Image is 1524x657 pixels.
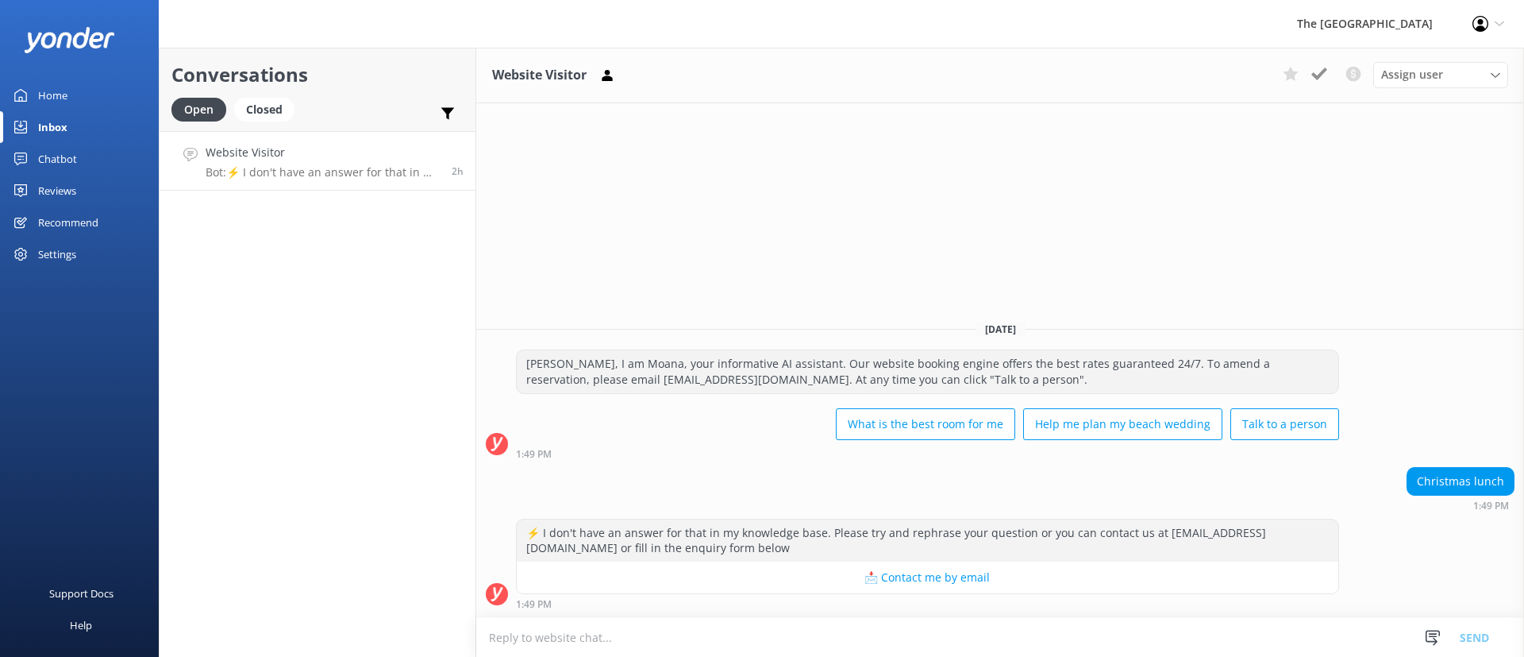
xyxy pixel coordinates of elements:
div: Home [38,79,67,111]
h3: Website Visitor [492,65,587,86]
a: Closed [234,100,302,118]
button: 📩 Contact me by email [517,562,1338,593]
strong: 1:49 PM [516,450,552,459]
span: Oct 11 2025 01:49pm (UTC -10:00) Pacific/Honolulu [452,164,464,178]
div: Closed [234,98,294,122]
p: Bot: ⚡ I don't have an answer for that in my knowledge base. Please try and rephrase your questio... [206,165,440,180]
div: Open [171,98,226,122]
div: Inbox [38,111,67,143]
div: [PERSON_NAME], I am Moana, your informative AI assistant. Our website booking engine offers the b... [517,350,1338,392]
a: Open [171,100,234,118]
img: yonder-white-logo.png [24,27,115,53]
div: ⚡ I don't have an answer for that in my knowledge base. Please try and rephrase your question or ... [517,520,1338,562]
div: Oct 11 2025 01:49pm (UTC -10:00) Pacific/Honolulu [516,598,1339,609]
div: Oct 11 2025 01:49pm (UTC -10:00) Pacific/Honolulu [1407,500,1514,511]
div: Oct 11 2025 01:49pm (UTC -10:00) Pacific/Honolulu [516,448,1339,459]
strong: 1:49 PM [1473,501,1509,511]
div: Help [70,609,92,641]
h4: Website Visitor [206,144,440,161]
h2: Conversations [171,60,464,90]
strong: 1:49 PM [516,600,552,609]
div: Settings [38,238,76,270]
span: [DATE] [976,323,1026,336]
a: Website VisitorBot:⚡ I don't have an answer for that in my knowledge base. Please try and rephras... [160,131,475,191]
div: Reviews [38,175,76,207]
div: Assign User [1373,62,1508,87]
div: Christmas lunch [1407,468,1514,495]
span: Assign user [1381,66,1443,83]
button: Talk to a person [1230,408,1339,440]
div: Support Docs [49,578,114,609]
div: Recommend [38,207,98,238]
div: Chatbot [38,143,77,175]
button: Help me plan my beach wedding [1023,408,1222,440]
button: What is the best room for me [836,408,1015,440]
